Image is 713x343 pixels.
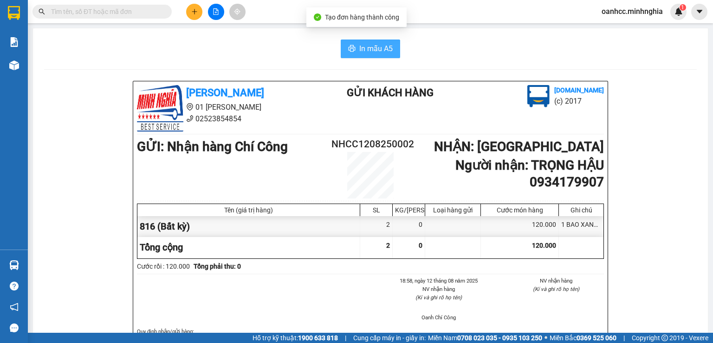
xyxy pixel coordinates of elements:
[509,277,604,285] li: NV nhận hàng
[140,242,183,253] span: Tổng cộng
[331,137,409,152] h2: NHCC1208250002
[554,95,604,107] li: (c) 2017
[661,335,668,341] span: copyright
[194,263,241,270] b: Tổng phải thu: 0
[457,334,542,342] strong: 0708 023 035 - 0935 103 250
[137,139,288,154] b: GỬI : Nhận hàng Chí Công
[51,7,161,17] input: Tìm tên, số ĐT hoặc mã đơn
[234,8,240,15] span: aim
[213,8,219,15] span: file-add
[10,323,19,332] span: message
[140,206,357,214] div: Tên (giá trị hàng)
[39,8,45,15] span: search
[186,115,194,122] span: phone
[674,7,683,16] img: icon-new-feature
[9,60,19,70] img: warehouse-icon
[434,139,604,154] b: NHẬN : [GEOGRAPHIC_DATA]
[559,216,603,237] div: 1 BAO XANH 1 CỤC ĐEN -QÁO
[137,113,310,125] li: 02523854854
[680,4,686,11] sup: 1
[10,282,19,290] span: question-circle
[532,242,556,249] span: 120.000
[594,6,670,17] span: oanhcc.minhnghia
[481,216,559,237] div: 120.000
[8,6,20,20] img: logo-vxr
[428,206,478,214] div: Loại hàng gửi
[9,260,19,270] img: warehouse-icon
[345,333,346,343] span: |
[186,87,264,99] b: [PERSON_NAME]
[550,333,616,343] span: Miền Bắc
[341,40,400,58] button: printerIn mẫu A5
[483,206,556,214] div: Cước món hàng
[691,4,707,20] button: caret-down
[325,13,399,21] span: Tạo đơn hàng thành công
[695,7,704,16] span: caret-down
[623,333,625,343] span: |
[363,206,390,214] div: SL
[386,242,390,249] span: 2
[10,303,19,311] span: notification
[137,261,190,271] div: Cước rồi : 120.000
[561,206,601,214] div: Ghi chú
[393,216,425,237] div: 0
[186,4,202,20] button: plus
[314,13,321,21] span: check-circle
[229,4,246,20] button: aim
[428,333,542,343] span: Miền Nam
[191,8,198,15] span: plus
[533,286,579,292] i: (Kí và ghi rõ họ tên)
[253,333,338,343] span: Hỗ trợ kỹ thuật:
[554,86,604,94] b: [DOMAIN_NAME]
[186,103,194,111] span: environment
[391,285,486,293] li: NV nhận hàng
[360,216,393,237] div: 2
[415,294,462,301] i: (Kí và ghi rõ họ tên)
[419,242,422,249] span: 0
[137,85,183,132] img: logo.jpg
[347,87,434,99] b: Gửi khách hàng
[359,43,393,54] span: In mẫu A5
[298,334,338,342] strong: 1900 633 818
[391,277,486,285] li: 18:58, ngày 12 tháng 08 năm 2025
[137,216,360,237] div: 816 (Bất kỳ)
[681,4,684,11] span: 1
[137,101,310,113] li: 01 [PERSON_NAME]
[9,37,19,47] img: solution-icon
[395,206,422,214] div: KG/[PERSON_NAME]
[455,158,604,190] b: Người nhận : TRỌNG HẬU 0934179907
[348,45,356,53] span: printer
[577,334,616,342] strong: 0369 525 060
[391,313,486,322] li: Oanh Chí Công
[208,4,224,20] button: file-add
[527,85,550,107] img: logo.jpg
[353,333,426,343] span: Cung cấp máy in - giấy in:
[544,336,547,340] span: ⚪️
